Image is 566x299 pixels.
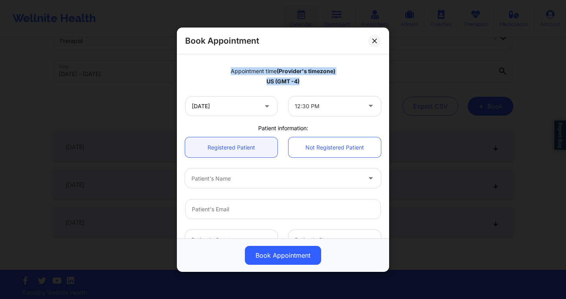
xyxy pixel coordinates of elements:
input: MM/DD/YYYY [185,96,277,116]
a: Registered Patient [185,137,277,157]
div: Appointment time [185,67,381,75]
a: Not Registered Patient [289,137,381,157]
div: Patient information: [180,124,386,132]
div: US (GMT -4) [185,78,381,85]
button: Book Appointment [245,246,321,265]
h2: Book Appointment [185,35,259,46]
input: Patient's Email [185,199,381,219]
div: 12:30 PM [295,96,361,116]
b: (Provider's timezone) [277,67,335,74]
